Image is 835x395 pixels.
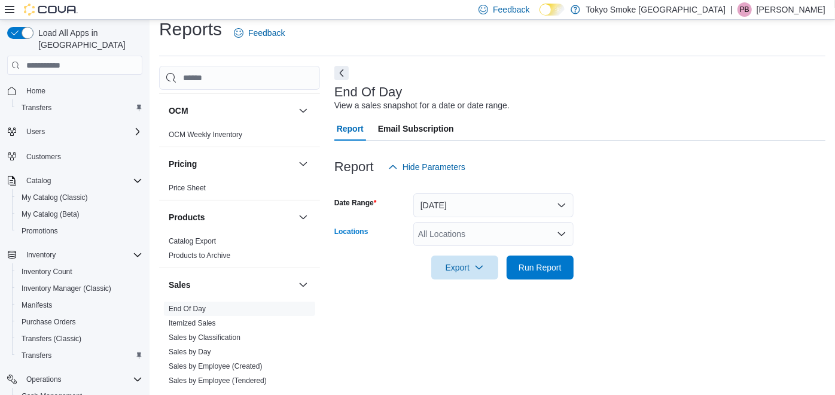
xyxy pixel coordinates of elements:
[337,117,364,141] span: Report
[17,207,84,221] a: My Catalog (Beta)
[334,85,403,99] h3: End Of Day
[159,234,320,268] div: Products
[334,66,349,80] button: Next
[17,224,63,238] a: Promotions
[26,375,62,384] span: Operations
[159,127,320,147] div: OCM
[334,227,368,236] label: Locations
[431,256,498,279] button: Export
[2,82,147,99] button: Home
[378,117,454,141] span: Email Subscription
[12,347,147,364] button: Transfers
[17,101,142,115] span: Transfers
[12,330,147,347] button: Transfers (Classic)
[169,105,188,117] h3: OCM
[169,304,206,314] span: End Of Day
[169,236,216,246] span: Catalog Export
[17,207,142,221] span: My Catalog (Beta)
[586,2,726,17] p: Tokyo Smoke [GEOGRAPHIC_DATA]
[12,189,147,206] button: My Catalog (Classic)
[22,248,60,262] button: Inventory
[22,317,76,327] span: Purchase Orders
[22,334,81,344] span: Transfers (Classic)
[169,333,240,342] a: Sales by Classification
[22,84,50,98] a: Home
[169,318,216,328] span: Itemized Sales
[17,298,142,312] span: Manifests
[169,184,206,192] a: Price Sheet
[740,2,749,17] span: PB
[17,348,56,363] a: Transfers
[17,265,142,279] span: Inventory Count
[22,284,111,293] span: Inventory Manager (Classic)
[22,83,142,98] span: Home
[169,211,294,223] button: Products
[2,172,147,189] button: Catalog
[17,101,56,115] a: Transfers
[12,297,147,314] button: Manifests
[22,372,66,387] button: Operations
[730,2,733,17] p: |
[296,278,310,292] button: Sales
[169,362,263,370] a: Sales by Employee (Created)
[169,211,205,223] h3: Products
[738,2,752,17] div: Parker Bateman
[22,267,72,276] span: Inventory Count
[2,123,147,140] button: Users
[26,152,61,162] span: Customers
[17,298,57,312] a: Manifests
[17,332,86,346] a: Transfers (Classic)
[17,281,116,296] a: Inventory Manager (Classic)
[540,4,565,16] input: Dark Mode
[229,21,289,45] a: Feedback
[383,155,470,179] button: Hide Parameters
[17,224,142,238] span: Promotions
[22,174,56,188] button: Catalog
[22,226,58,236] span: Promotions
[493,4,529,16] span: Feedback
[26,86,45,96] span: Home
[169,251,230,260] a: Products to Archive
[22,209,80,219] span: My Catalog (Beta)
[169,348,211,356] a: Sales by Day
[22,300,52,310] span: Manifests
[17,190,93,205] a: My Catalog (Classic)
[438,256,491,279] span: Export
[296,157,310,171] button: Pricing
[22,248,142,262] span: Inventory
[22,372,142,387] span: Operations
[403,161,465,173] span: Hide Parameters
[26,127,45,136] span: Users
[169,158,294,170] button: Pricing
[22,150,66,164] a: Customers
[296,210,310,224] button: Products
[24,4,78,16] img: Cova
[2,247,147,263] button: Inventory
[757,2,825,17] p: [PERSON_NAME]
[17,190,142,205] span: My Catalog (Classic)
[334,160,374,174] h3: Report
[26,250,56,260] span: Inventory
[2,147,147,165] button: Customers
[22,124,142,139] span: Users
[169,279,191,291] h3: Sales
[169,376,267,385] a: Sales by Employee (Tendered)
[17,315,81,329] a: Purchase Orders
[22,174,142,188] span: Catalog
[296,104,310,118] button: OCM
[12,263,147,280] button: Inventory Count
[169,130,242,139] a: OCM Weekly Inventory
[169,305,206,313] a: End Of Day
[22,193,88,202] span: My Catalog (Classic)
[334,99,510,112] div: View a sales snapshot for a date or date range.
[17,315,142,329] span: Purchase Orders
[169,319,216,327] a: Itemized Sales
[169,183,206,193] span: Price Sheet
[159,181,320,200] div: Pricing
[17,281,142,296] span: Inventory Manager (Classic)
[334,198,377,208] label: Date Range
[12,99,147,116] button: Transfers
